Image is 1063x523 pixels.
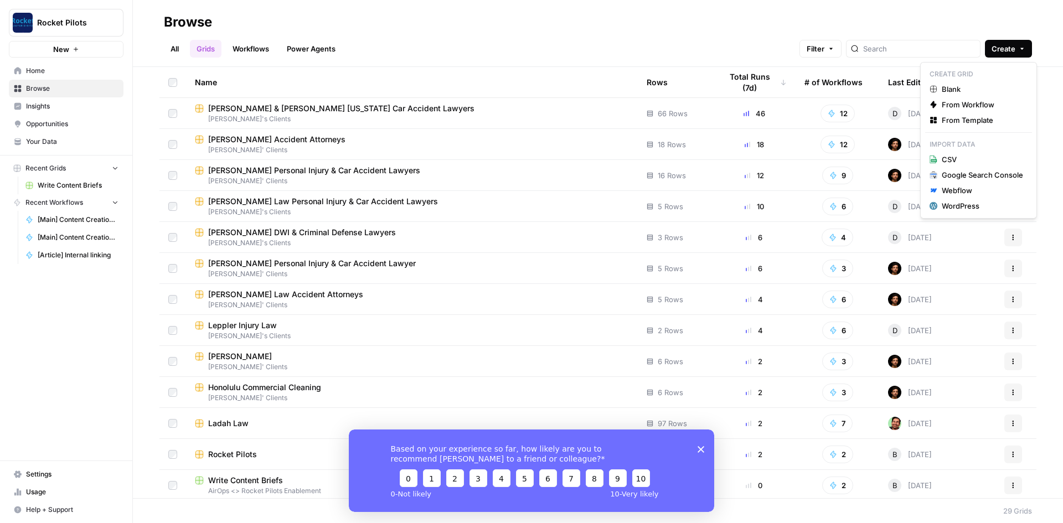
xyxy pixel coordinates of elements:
[195,258,629,279] a: [PERSON_NAME] Personal Injury & Car Accident Lawyer[PERSON_NAME]' Clients
[721,67,787,97] div: Total Runs (7d)
[9,483,123,501] a: Usage
[195,207,629,217] span: [PERSON_NAME]'s Clients
[195,351,629,372] a: [PERSON_NAME][PERSON_NAME]' Clients
[9,62,123,80] a: Home
[721,325,787,336] div: 4
[888,479,932,492] div: [DATE]
[20,177,123,194] a: Write Content Briefs
[888,107,932,120] div: [DATE]
[26,469,118,479] span: Settings
[9,41,123,58] button: New
[658,325,683,336] span: 2 Rows
[892,480,897,491] span: B
[942,169,1023,180] div: Google Search Console
[892,232,897,243] span: D
[721,201,787,212] div: 10
[195,475,629,496] a: Write Content BriefsAirOps <> Rocket Pilots Enablement
[195,145,629,155] span: [PERSON_NAME]' Clients
[195,269,629,279] span: [PERSON_NAME]' Clients
[226,40,276,58] a: Workflows
[20,211,123,229] a: [Main] Content Creation Article
[721,139,787,150] div: 18
[195,103,629,124] a: [PERSON_NAME] & [PERSON_NAME] [US_STATE] Car Accident Lawyers[PERSON_NAME]'s Clients
[1003,505,1032,516] div: 29 Grids
[9,194,123,211] button: Recent Workflows
[888,293,932,306] div: [DATE]
[38,215,118,225] span: [Main] Content Creation Article
[9,115,123,133] a: Opportunities
[349,429,714,512] iframe: Survey from AirOps
[208,134,345,145] span: [PERSON_NAME] Accident Attorneys
[647,67,668,97] div: Rows
[195,114,629,124] span: [PERSON_NAME]'s Clients
[985,40,1032,58] button: Create
[37,17,104,28] span: Rocket Pilots
[208,449,257,460] span: Rocket Pilots
[822,446,853,463] button: 2
[721,232,787,243] div: 6
[892,108,897,119] span: D
[20,246,123,264] a: [Article] Internal linking
[721,387,787,398] div: 2
[26,487,118,497] span: Usage
[892,325,897,336] span: D
[208,418,249,429] span: Ladah Law
[942,185,1023,196] div: Webflow
[25,163,66,173] span: Recent Grids
[822,198,853,215] button: 6
[992,43,1015,54] span: Create
[208,475,283,486] span: Write Content Briefs
[658,356,683,367] span: 6 Rows
[799,40,842,58] button: Filter
[195,196,629,217] a: [PERSON_NAME] Law Personal Injury & Car Accident Lawyers[PERSON_NAME]'s Clients
[804,67,863,97] div: # of Workflows
[658,170,686,181] span: 16 Rows
[9,97,123,115] a: Insights
[721,263,787,274] div: 6
[925,137,1032,152] p: Import Data
[822,353,853,370] button: 3
[208,382,321,393] span: Honolulu Commercial Cleaning
[195,449,629,460] a: Rocket Pilots
[195,67,629,97] div: Name
[888,355,901,368] img: wt756mygx0n7rybn42vblmh42phm
[195,382,629,403] a: Honolulu Commercial Cleaning[PERSON_NAME]' Clients
[53,44,69,55] span: New
[888,448,932,461] div: [DATE]
[208,320,277,331] span: Leppler Injury Law
[942,99,1023,110] span: From Workflow
[25,198,83,208] span: Recent Workflows
[195,165,629,186] a: [PERSON_NAME] Personal Injury & Car Accident Lawyers[PERSON_NAME]' Clients
[888,231,932,244] div: [DATE]
[822,167,853,184] button: 9
[195,331,629,341] span: [PERSON_NAME]'s Clients
[888,262,932,275] div: [DATE]
[195,486,629,496] span: AirOps <> Rocket Pilots Enablement
[658,139,686,150] span: 18 Rows
[208,289,363,300] span: [PERSON_NAME] Law Accident Attorneys
[658,418,687,429] span: 97 Rows
[9,160,123,177] button: Recent Grids
[26,119,118,129] span: Opportunities
[888,67,930,97] div: Last Edited
[26,505,118,515] span: Help + Support
[721,170,787,181] div: 12
[20,229,123,246] a: [Main] Content Creation Brief
[888,169,932,182] div: [DATE]
[888,200,932,213] div: [DATE]
[721,108,787,119] div: 46
[13,13,33,33] img: Rocket Pilots Logo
